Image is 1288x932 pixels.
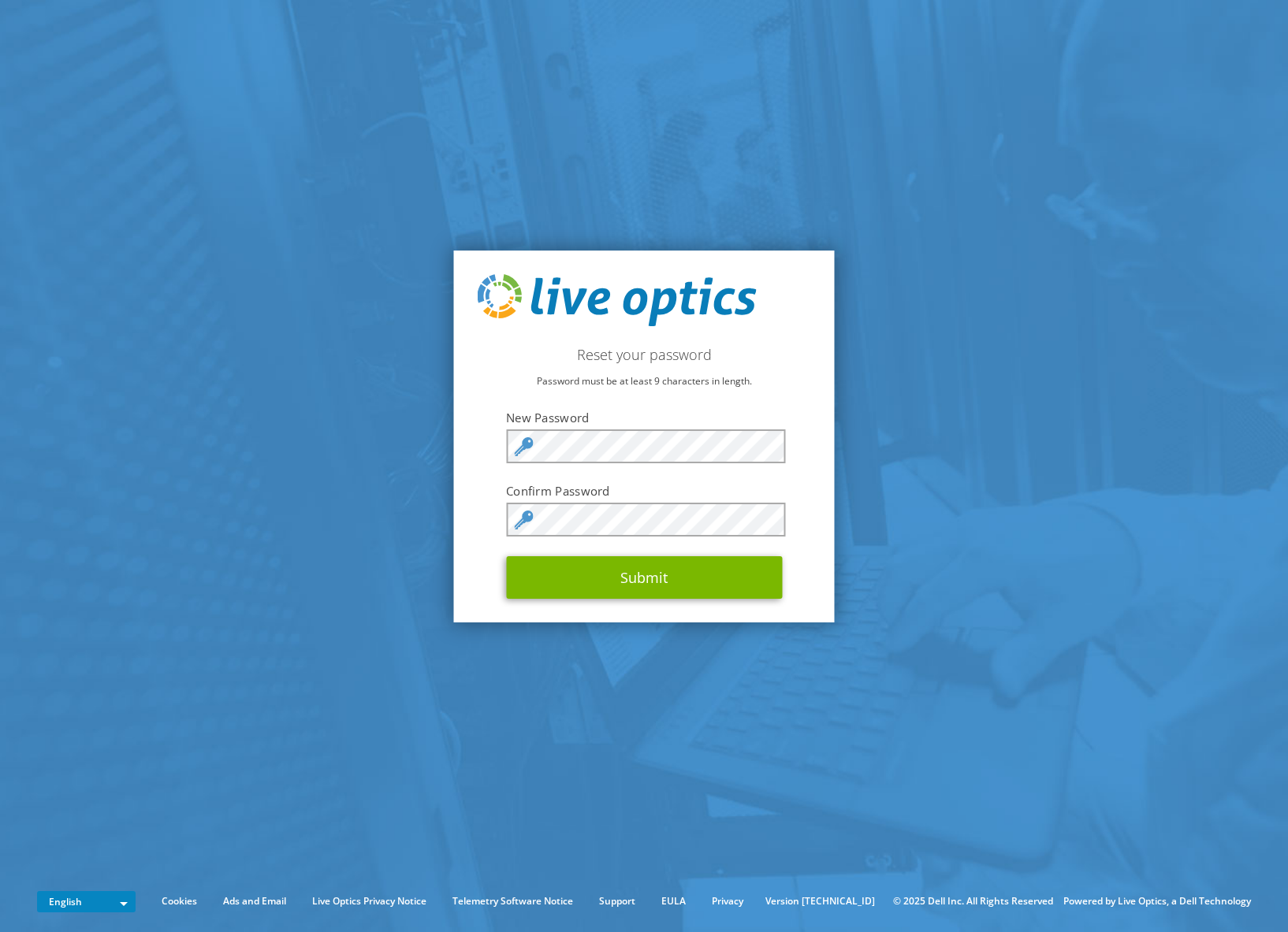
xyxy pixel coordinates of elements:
a: Live Optics Privacy Notice [300,893,438,910]
li: © 2025 Dell Inc. All Rights Reserved [885,893,1061,910]
a: EULA [650,893,698,910]
img: live_optics_svg.svg [478,274,757,326]
li: Powered by Live Optics, a Dell Technology [1063,893,1251,910]
a: Telemetry Software Notice [441,893,585,910]
button: Submit [506,556,782,599]
label: New Password [506,410,782,425]
a: Ads and Email [211,893,298,910]
h2: Reset your password [478,346,811,363]
li: Version [TECHNICAL_ID] [758,893,883,910]
p: Password must be at least 9 characters in length. [478,373,811,390]
label: Confirm Password [506,483,782,499]
a: Cookies [150,893,209,910]
a: Privacy [700,893,755,910]
a: Support [587,893,647,910]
